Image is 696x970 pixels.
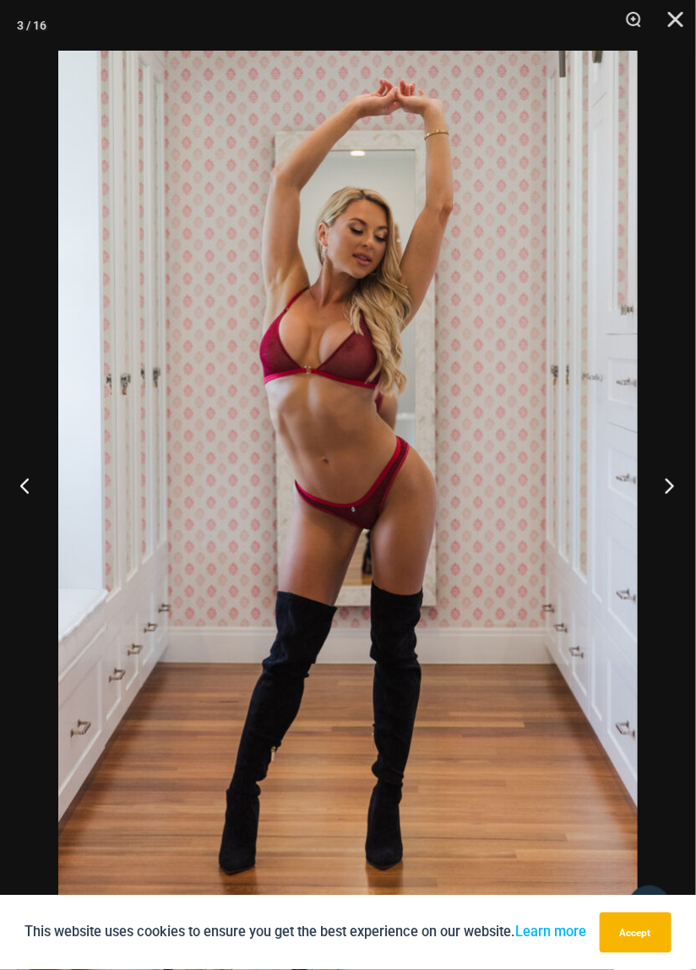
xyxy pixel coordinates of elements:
a: Learn more [516,924,587,940]
button: Next [633,443,696,528]
div: 3 / 16 [17,13,46,38]
p: This website uses cookies to ensure you get the best experience on our website. [25,921,587,944]
button: Accept [600,913,672,953]
img: Guilty Pleasures Red 1045 Bra 6045 Thong 01 [58,51,638,919]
